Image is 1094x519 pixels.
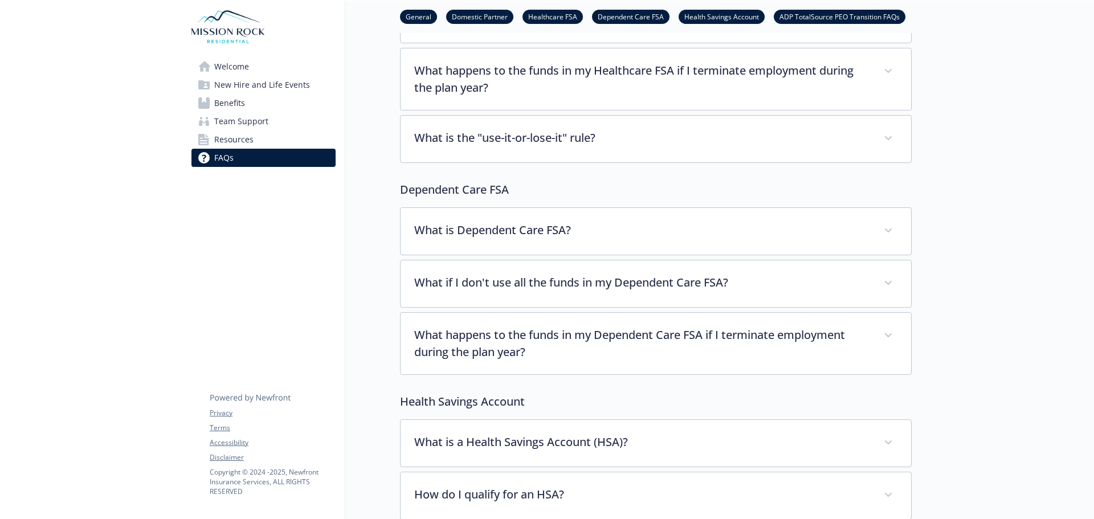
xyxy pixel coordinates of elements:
span: Resources [214,130,254,149]
a: FAQs [191,149,336,167]
p: What is a Health Savings Account (HSA)? [414,434,870,451]
a: New Hire and Life Events [191,76,336,94]
div: What is the "use-it-or-lose-it" rule? [401,116,911,162]
a: ADP TotalSource PEO Transition FAQs [774,11,905,22]
div: What happens to the funds in my Dependent Care FSA if I terminate employment during the plan year? [401,313,911,374]
div: What if I don't use all the funds in my Dependent Care FSA? [401,260,911,307]
a: Accessibility [210,438,335,448]
a: Privacy [210,408,335,418]
p: What happens to the funds in my Dependent Care FSA if I terminate employment during the plan year? [414,326,870,361]
p: Copyright © 2024 - 2025 , Newfront Insurance Services, ALL RIGHTS RESERVED [210,467,335,496]
span: Team Support [214,112,268,130]
span: FAQs [214,149,234,167]
a: Welcome [191,58,336,76]
p: What is the "use-it-or-lose-it" rule? [414,129,870,146]
div: What is a Health Savings Account (HSA)? [401,420,911,467]
span: Welcome [214,58,249,76]
span: Benefits [214,94,245,112]
a: Health Savings Account [679,11,765,22]
a: Benefits [191,94,336,112]
span: New Hire and Life Events [214,76,310,94]
a: Healthcare FSA [522,11,583,22]
div: How do I qualify for an HSA? [401,472,911,519]
p: How do I qualify for an HSA? [414,486,870,503]
div: What is Dependent Care FSA? [401,208,911,255]
a: Terms [210,423,335,433]
p: What if I don't use all the funds in my Dependent Care FSA? [414,274,870,291]
a: Disclaimer [210,452,335,463]
p: Health Savings Account [400,393,912,410]
a: Team Support [191,112,336,130]
div: What happens to the funds in my Healthcare FSA if I terminate employment during the plan year? [401,48,911,110]
p: Dependent Care FSA [400,181,912,198]
a: Resources [191,130,336,149]
a: Domestic Partner [446,11,513,22]
p: What is Dependent Care FSA? [414,222,870,239]
a: Dependent Care FSA [592,11,670,22]
a: General [400,11,437,22]
p: What happens to the funds in my Healthcare FSA if I terminate employment during the plan year? [414,62,870,96]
